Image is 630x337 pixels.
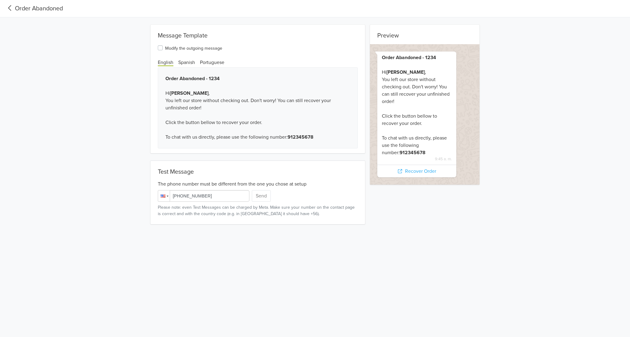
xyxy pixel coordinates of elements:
b: 912345678 [288,134,313,140]
b: 912345678 [400,150,425,156]
small: Please note: even Test Messages can be charged by Meta. Make sure your number on the contact page... [158,204,358,217]
b: [PERSON_NAME] [170,90,208,96]
div: Test Message [158,168,358,176]
b: [PERSON_NAME] [386,69,425,75]
label: Modify the outgoing message [165,44,222,51]
b: Order Abandoned - 1234 [165,76,220,82]
div: Recover Order [377,165,456,177]
span: 9:45 a. m. [382,156,452,162]
input: 1 (702) 123-4567 [158,190,249,202]
div: Message Template [150,25,365,42]
b: Order Abandoned - 1234 [382,55,436,61]
span: Spanish [178,59,195,66]
a: Order Abandoned [5,4,63,13]
span: English [158,59,173,66]
div: Preview [370,25,480,42]
button: Send [252,190,271,202]
div: Hi , You left our store without checking out. Don't worry! You can still recover your unfinished ... [382,54,452,156]
div: The phone number must be different from the one you chose at setup [158,178,358,188]
span: Portuguese [200,59,224,66]
div: United States: + 1 [158,190,170,201]
div: Hi , You left our store without checking out. Don't worry! You can still recover your unfinished ... [158,67,358,148]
